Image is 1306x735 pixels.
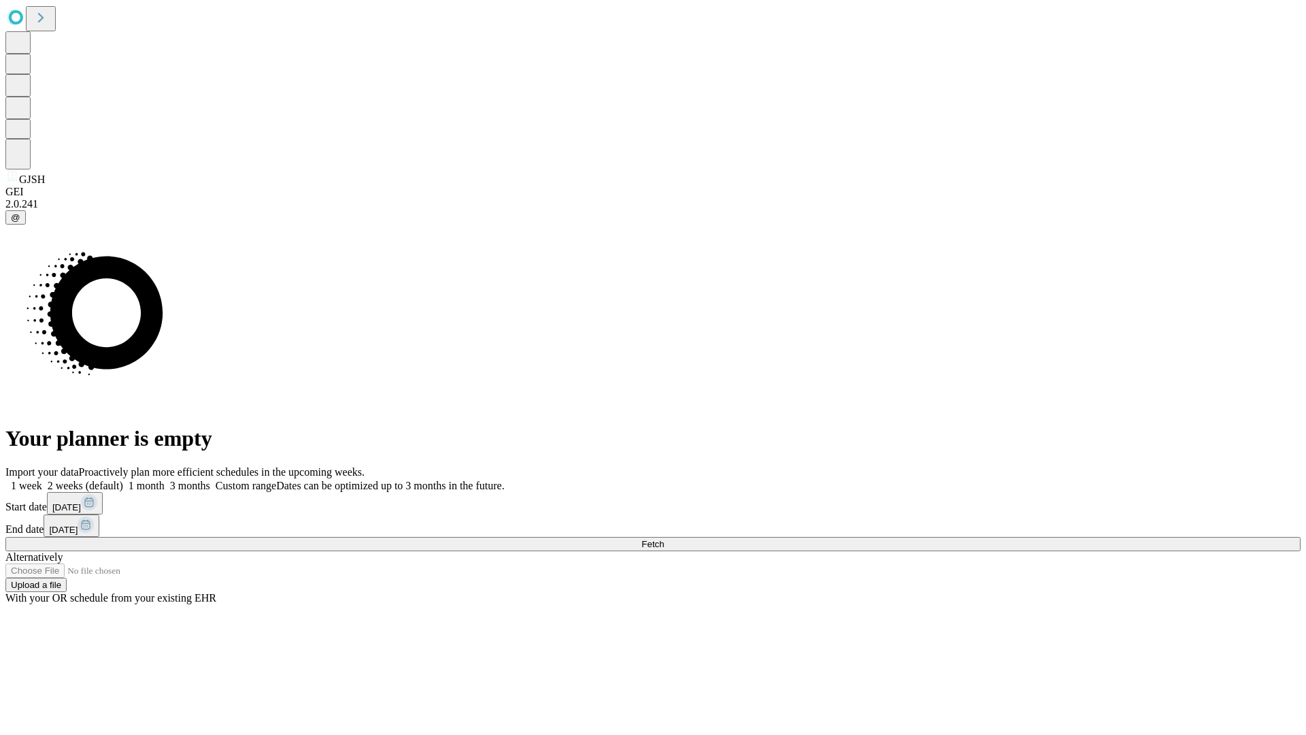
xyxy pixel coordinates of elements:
button: @ [5,210,26,225]
span: Fetch [641,539,664,549]
span: GJSH [19,174,45,185]
span: 2 weeks (default) [48,480,123,491]
button: Upload a file [5,578,67,592]
span: Import your data [5,466,79,478]
span: [DATE] [52,502,81,512]
button: [DATE] [44,514,99,537]
span: Proactively plan more efficient schedules in the upcoming weeks. [79,466,365,478]
button: Fetch [5,537,1301,551]
div: GEI [5,186,1301,198]
h1: Your planner is empty [5,426,1301,451]
span: Dates can be optimized up to 3 months in the future. [276,480,504,491]
span: 1 month [129,480,165,491]
span: Custom range [216,480,276,491]
span: [DATE] [49,525,78,535]
span: Alternatively [5,551,63,563]
span: 3 months [170,480,210,491]
span: @ [11,212,20,223]
button: [DATE] [47,492,103,514]
span: With your OR schedule from your existing EHR [5,592,216,604]
div: Start date [5,492,1301,514]
div: 2.0.241 [5,198,1301,210]
div: End date [5,514,1301,537]
span: 1 week [11,480,42,491]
